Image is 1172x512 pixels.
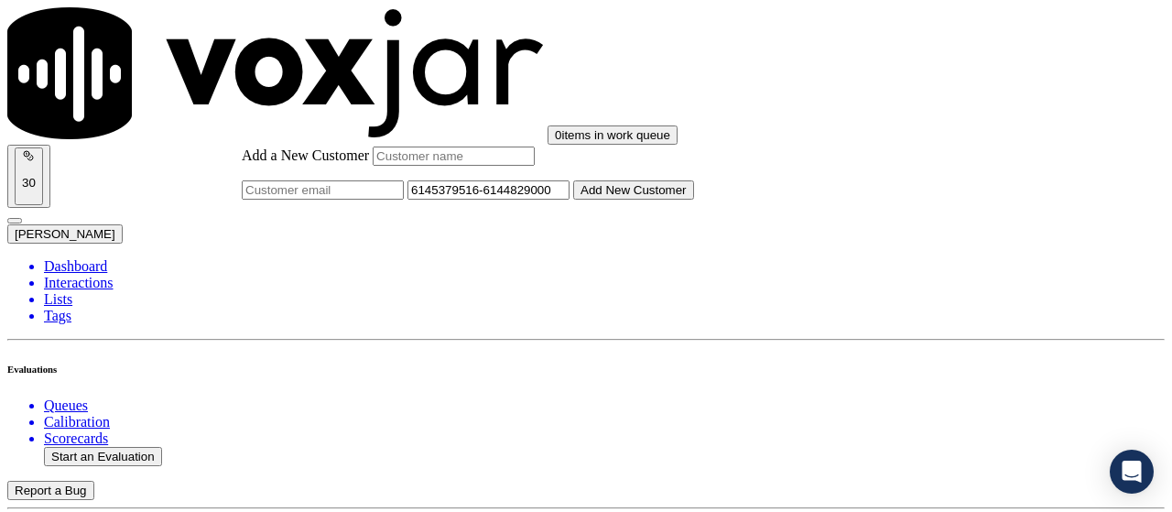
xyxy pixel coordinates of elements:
h6: Evaluations [7,364,1165,375]
button: Report a Bug [7,481,94,500]
a: Tags [44,308,1165,324]
span: [PERSON_NAME] [15,227,115,241]
a: Scorecards [44,430,1165,447]
input: Customer name [373,147,535,166]
button: [PERSON_NAME] [7,224,123,244]
a: Queues [44,398,1165,414]
button: 0items in work queue [548,125,678,145]
p: 30 [22,176,36,190]
button: Start an Evaluation [44,447,162,466]
button: Add New Customer [573,180,694,200]
a: Interactions [44,275,1165,291]
img: voxjar logo [7,7,544,139]
label: Add a New Customer [242,147,369,163]
a: Calibration [44,414,1165,430]
input: Customer phone [407,180,570,200]
button: 30 [15,147,43,205]
button: 30 [7,145,50,208]
div: Open Intercom Messenger [1110,450,1154,494]
a: Lists [44,291,1165,308]
a: Dashboard [44,258,1165,275]
input: Customer email [242,180,404,200]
